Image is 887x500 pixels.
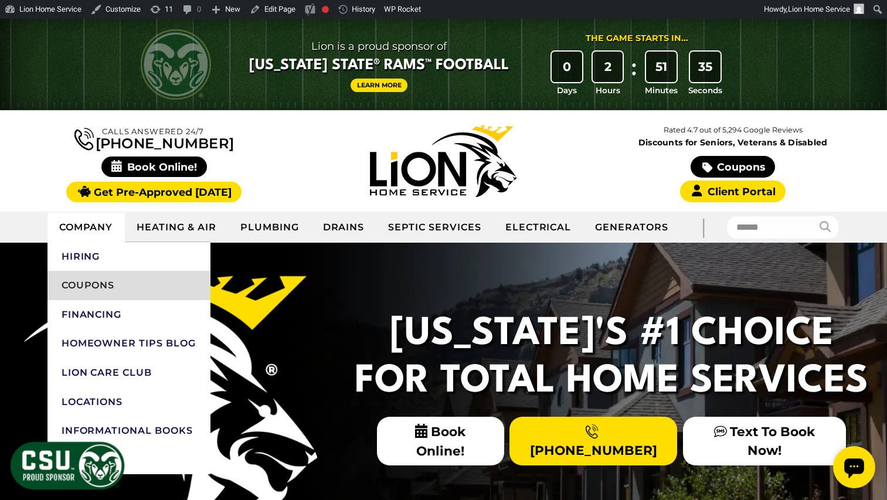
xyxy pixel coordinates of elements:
span: Discounts for Seniors, Veterans & Disabled [591,138,875,147]
a: Electrical [494,213,584,242]
span: Seconds [688,84,722,96]
span: Lion Home Service [788,5,850,13]
a: Drains [311,213,377,242]
a: Hiring [47,242,210,271]
span: Book Online! [101,157,208,177]
span: Book Online! [377,417,504,465]
a: Text To Book Now! [683,417,846,465]
a: [PHONE_NUMBER] [509,417,677,465]
a: Get Pre-Approved [DATE] [66,182,242,202]
div: Focus keyphrase not set [322,6,329,13]
div: 51 [646,52,677,82]
a: Locations [47,387,210,417]
div: | [680,212,727,243]
div: The Game Starts in... [586,32,688,45]
img: CSU Sponsor Badge [9,440,126,491]
a: Heating & Air [125,213,228,242]
div: Open chat widget [5,5,47,47]
p: Rated 4.7 out of 5,294 Google Reviews [588,124,878,137]
div: : [628,52,640,97]
a: Financing [47,300,210,329]
a: Client Portal [680,181,786,202]
span: Hours [596,84,620,96]
a: Informational Books [47,416,210,445]
img: CSU Rams logo [141,29,211,100]
a: Homeowner Tips Blog [47,329,210,358]
a: Company [47,213,125,242]
h2: [US_STATE]'s #1 Choice For Total Home Services [348,311,875,405]
a: Septic Services [376,213,493,242]
a: [PHONE_NUMBER] [74,125,234,151]
img: Lion Home Service [370,125,516,197]
a: Coupons [691,156,775,178]
a: Plumbing [229,213,311,242]
div: 2 [593,52,623,82]
span: Minutes [645,84,678,96]
div: 0 [552,52,582,82]
a: Lion Care Club [47,358,210,387]
span: Lion is a proud sponsor of [249,37,509,56]
a: Learn More [351,79,408,92]
span: [US_STATE] State® Rams™ Football [249,56,509,76]
span: Days [557,84,577,96]
a: Generators [583,213,680,242]
a: Coupons [47,271,210,300]
div: 35 [690,52,721,82]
